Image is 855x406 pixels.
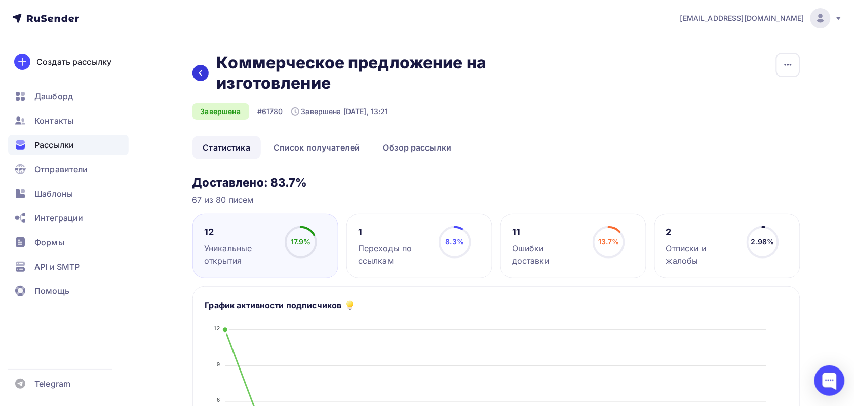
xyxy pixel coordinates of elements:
[257,106,283,117] div: #61780
[8,183,129,204] a: Шаблоны
[358,226,430,238] div: 1
[34,90,73,102] span: Дашборд
[8,86,129,106] a: Дашборд
[214,325,220,331] tspan: 12
[680,8,843,28] a: [EMAIL_ADDRESS][DOMAIN_NAME]
[34,236,64,248] span: Формы
[192,175,800,190] h3: Доставлено: 83.7%
[192,194,800,206] div: 67 из 80 писем
[751,237,774,246] span: 2.98%
[217,53,523,93] h2: Коммерческое предложение на изготовление
[680,13,804,23] span: [EMAIL_ADDRESS][DOMAIN_NAME]
[8,110,129,131] a: Контакты
[291,106,388,117] div: Завершена [DATE], 13:21
[598,237,619,246] span: 13.7%
[512,226,584,238] div: 11
[291,237,311,246] span: 17.9%
[8,135,129,155] a: Рассылки
[204,242,276,267] div: Уникальные открытия
[192,136,261,159] a: Статистика
[205,299,342,311] h5: График активности подписчиков
[204,226,276,238] div: 12
[263,136,371,159] a: Список получателей
[34,188,73,200] span: Шаблоны
[192,103,249,120] div: Завершена
[666,226,737,238] div: 2
[34,115,73,127] span: Контакты
[8,232,129,252] a: Формы
[34,139,74,151] span: Рассылки
[34,212,83,224] span: Интеграции
[34,285,69,297] span: Помощь
[34,378,70,390] span: Telegram
[217,361,220,367] tspan: 9
[217,397,220,403] tspan: 6
[358,242,430,267] div: Переходы по ссылкам
[36,56,111,68] div: Создать рассылку
[512,242,584,267] div: Ошибки доставки
[8,159,129,179] a: Отправители
[34,261,80,273] span: API и SMTP
[666,242,737,267] div: Отписки и жалобы
[372,136,462,159] a: Обзор рассылки
[446,237,464,246] span: 8.3%
[34,163,88,175] span: Отправители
